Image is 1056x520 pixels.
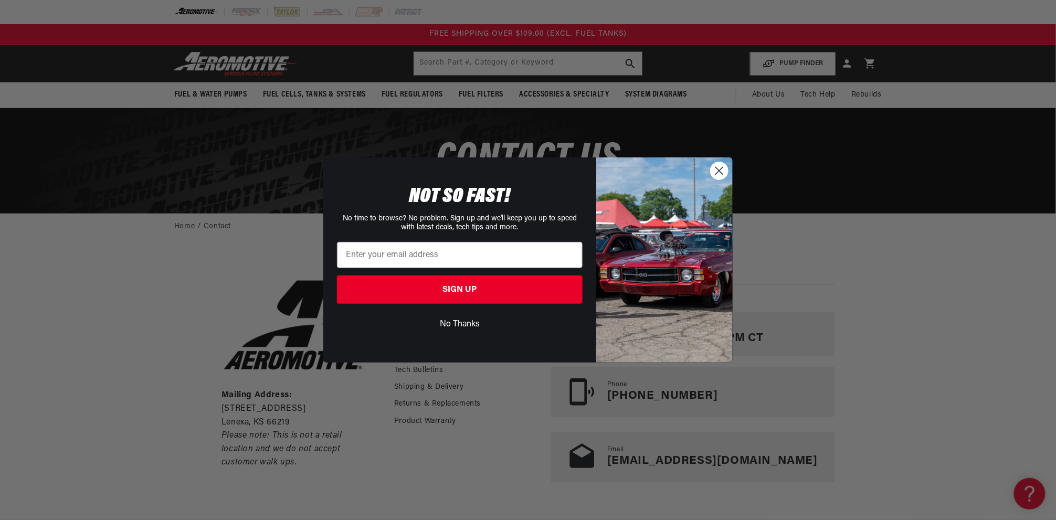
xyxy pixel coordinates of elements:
[337,314,583,334] button: No Thanks
[596,157,733,362] img: 85cdd541-2605-488b-b08c-a5ee7b438a35.jpeg
[337,242,583,268] input: Enter your email address
[343,215,577,231] span: No time to browse? No problem. Sign up and we'll keep you up to speed with latest deals, tech tip...
[337,275,583,304] button: SIGN UP
[409,186,511,207] span: NOT SO FAST!
[710,162,728,180] button: Close dialog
